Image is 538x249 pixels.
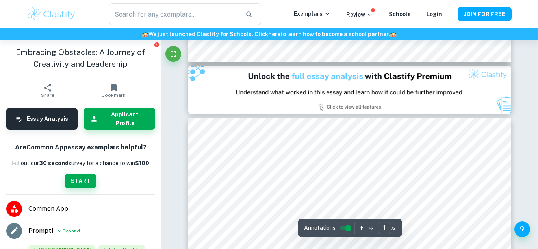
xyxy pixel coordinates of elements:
[12,159,149,168] p: Fill out our survey for a chance to win
[391,225,396,232] span: / 2
[6,46,155,70] h1: Embracing Obstacles: A Journey of Creativity and Leadership
[15,143,147,153] h6: Are Common App essay exemplars helpful?
[304,224,336,232] span: Annotations
[39,160,69,166] b: 30 second
[427,11,442,17] a: Login
[28,226,54,236] a: Prompt1
[101,110,149,127] h6: Applicant Profile
[26,114,68,123] h6: Essay Analysis
[346,10,373,19] p: Review
[514,221,530,237] button: Help and Feedback
[188,66,511,114] img: Ad
[389,11,411,17] a: Schools
[102,92,126,98] span: Bookmark
[390,31,397,37] span: 🏫
[154,42,160,48] button: Report issue
[81,79,147,101] button: Bookmark
[26,6,76,22] img: Clastify logo
[65,174,96,188] button: START
[294,9,330,18] p: Exemplars
[135,160,149,166] strong: $100
[57,226,80,236] button: Expand
[268,31,280,37] a: here
[458,7,512,21] button: JOIN FOR FREE
[15,79,81,101] button: Share
[165,46,181,62] button: Fullscreen
[6,108,78,130] button: Essay Analysis
[2,30,536,39] h6: We just launched Clastify for Schools. Click to learn how to become a school partner.
[84,108,155,130] button: Applicant Profile
[109,3,239,25] input: Search for any exemplars...
[41,92,54,98] span: Share
[142,31,148,37] span: 🏫
[63,227,80,234] span: Expand
[28,204,155,214] span: Common App
[28,226,54,236] span: Prompt 1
